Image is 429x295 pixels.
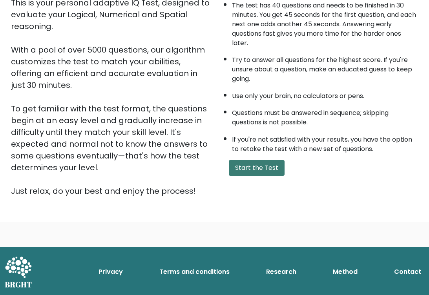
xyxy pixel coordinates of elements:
[232,87,418,101] li: Use only your brain, no calculators or pens.
[232,131,418,154] li: If you're not satisfied with your results, you have the option to retake the test with a new set ...
[156,264,233,280] a: Terms and conditions
[229,160,285,176] button: Start the Test
[232,51,418,84] li: Try to answer all questions for the highest score. If you're unsure about a question, make an edu...
[232,104,418,127] li: Questions must be answered in sequence; skipping questions is not possible.
[330,264,361,280] a: Method
[263,264,299,280] a: Research
[95,264,126,280] a: Privacy
[391,264,424,280] a: Contact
